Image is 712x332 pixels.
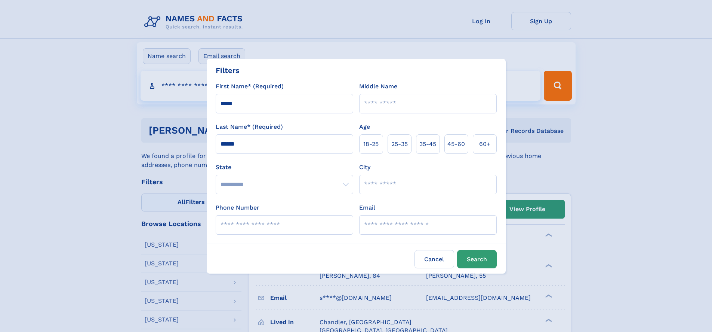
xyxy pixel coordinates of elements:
[457,250,497,268] button: Search
[363,140,379,149] span: 18‑25
[216,65,240,76] div: Filters
[359,122,370,131] label: Age
[216,203,259,212] label: Phone Number
[216,163,353,172] label: State
[359,163,370,172] label: City
[216,122,283,131] label: Last Name* (Required)
[216,82,284,91] label: First Name* (Required)
[447,140,465,149] span: 45‑60
[359,82,397,91] label: Middle Name
[359,203,375,212] label: Email
[479,140,490,149] span: 60+
[391,140,408,149] span: 25‑35
[414,250,454,268] label: Cancel
[419,140,436,149] span: 35‑45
